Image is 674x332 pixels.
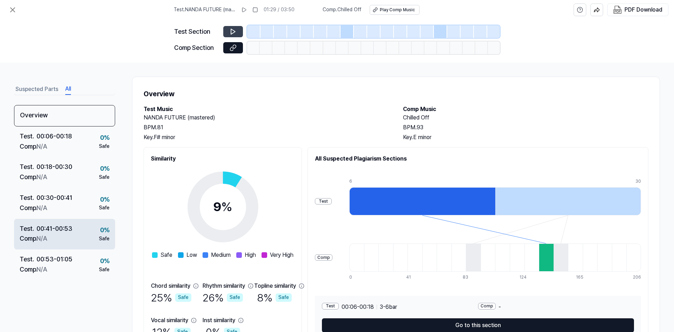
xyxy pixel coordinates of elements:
div: Vocal similarity [151,316,188,325]
span: Medium [211,251,231,259]
div: Test Section [174,27,219,37]
div: Safe [99,174,110,181]
h2: Test Music [144,105,389,113]
div: PDF Download [625,5,662,14]
div: 0 % [100,133,110,143]
span: 3 - 6 bar [380,303,397,311]
span: Very High [270,251,293,259]
div: Safe [276,293,292,302]
div: Key. F# minor [144,133,389,142]
h2: Chilled Off [403,113,648,122]
div: 83 [463,274,477,280]
div: - [478,303,634,311]
span: Low [186,251,197,259]
div: Comp . [20,234,37,244]
div: Comp . [20,172,37,182]
span: Safe [160,251,172,259]
div: 8 % [257,290,292,305]
svg: help [577,6,583,13]
div: BPM. 93 [403,123,648,132]
div: Rhythm similarity [203,282,245,290]
div: 206 [633,274,641,280]
div: 00:06 - 00:18 [37,131,72,142]
div: 00:18 - 00:30 [37,162,72,172]
div: Topline similarity [254,282,296,290]
div: N/A [37,234,47,244]
div: Comp [478,303,496,310]
div: 01:29 / 03:50 [264,6,295,13]
div: Test . [20,131,37,142]
span: High [245,251,256,259]
div: Safe [99,204,110,211]
div: N/A [37,203,47,213]
div: BPM. 81 [144,123,389,132]
span: Comp . Chilled Off [323,6,361,13]
div: 165 [576,274,591,280]
div: Safe [99,235,110,242]
div: 0 % [100,164,110,174]
div: 6 [349,178,495,184]
div: Safe [99,143,110,150]
div: 26 % [203,290,243,305]
div: Inst similarity [203,316,235,325]
div: 41 [406,274,421,280]
button: Play Comp Music [370,5,419,15]
div: 0 [349,274,364,280]
div: 25 % [151,290,191,305]
span: % [221,199,232,214]
div: Comp . [20,142,37,152]
div: Chord similarity [151,282,190,290]
h2: Comp Music [403,105,648,113]
div: Comp . [20,203,37,213]
button: Suspected Parts [15,84,58,95]
div: Test . [20,254,37,265]
div: Safe [99,266,110,273]
div: Comp Section [174,43,219,53]
div: Key. E minor [403,133,648,142]
button: All [65,84,71,95]
div: N/A [37,142,47,152]
div: 9 [213,197,232,216]
div: Test . [20,162,37,172]
div: Play Comp Music [380,7,415,13]
div: Comp . [20,265,37,275]
div: 0 % [100,256,110,266]
div: Comp [315,254,332,261]
div: 00:30 - 00:41 [37,193,72,203]
h2: Similarity [151,155,295,163]
div: Safe [227,293,243,302]
span: 00:06 - 00:18 [342,303,374,311]
button: help [574,4,586,16]
div: Test [315,198,332,205]
h2: All Suspected Plagiarism Sections [315,155,641,163]
div: Overview [14,105,115,126]
span: Test . NANDA FUTURE (mastered) [174,6,236,13]
div: 124 [520,274,534,280]
div: Test . [20,193,37,203]
div: N/A [37,265,47,275]
h2: NANDA FUTURE (mastered) [144,113,389,122]
img: PDF Download [613,6,622,14]
div: Safe [175,293,191,302]
div: 0 % [100,195,110,205]
div: Test [322,303,339,310]
div: Test . [20,224,37,234]
div: N/A [37,172,47,182]
button: PDF Download [612,4,664,16]
img: share [594,7,600,13]
div: 00:53 - 01:05 [37,254,72,265]
div: 0 % [100,225,110,235]
div: 00:41 - 00:53 [37,224,72,234]
div: 30 [635,178,641,184]
h1: Overview [144,88,648,99]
